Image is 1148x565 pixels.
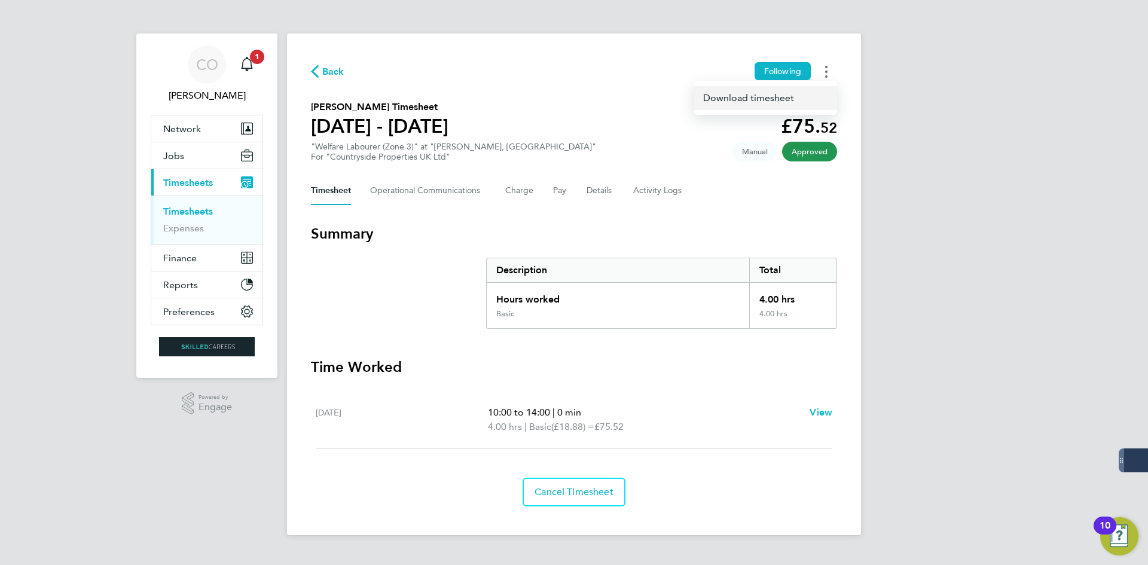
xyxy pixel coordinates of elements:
[311,224,837,506] section: Timesheet
[316,405,488,434] div: [DATE]
[163,123,201,135] span: Network
[311,142,596,162] div: "Welfare Labourer (Zone 3)" at "[PERSON_NAME], [GEOGRAPHIC_DATA]"
[250,50,264,64] span: 1
[311,152,596,162] div: For "Countryside Properties UK Ltd"
[151,169,262,196] button: Timesheets
[163,252,197,264] span: Finance
[749,283,836,309] div: 4.00 hrs
[505,176,534,205] button: Charge
[633,176,683,205] button: Activity Logs
[553,176,567,205] button: Pay
[1100,517,1138,555] button: Open Resource Center, 10 new notifications
[151,337,263,356] a: Go to home page
[235,45,259,84] a: 1
[594,421,624,432] span: £75.52
[196,57,218,72] span: CO
[151,271,262,298] button: Reports
[311,224,837,243] h3: Summary
[488,407,550,418] span: 10:00 to 14:00
[496,309,514,319] div: Basic
[151,245,262,271] button: Finance
[1100,526,1110,541] div: 10
[151,142,262,169] button: Jobs
[764,66,801,77] span: Following
[552,407,555,418] span: |
[311,100,448,114] h2: [PERSON_NAME] Timesheet
[523,478,625,506] button: Cancel Timesheet
[370,176,486,205] button: Operational Communications
[311,64,344,79] button: Back
[163,150,184,161] span: Jobs
[159,337,255,356] img: skilledcareers-logo-retina.png
[199,402,232,413] span: Engage
[782,142,837,161] span: This timesheet has been approved.
[163,177,213,188] span: Timesheets
[151,298,262,325] button: Preferences
[535,486,613,498] span: Cancel Timesheet
[163,279,198,291] span: Reports
[810,407,832,418] span: View
[816,62,837,81] button: Timesheets Menu
[557,407,581,418] span: 0 min
[488,421,522,432] span: 4.00 hrs
[163,222,204,234] a: Expenses
[199,392,232,402] span: Powered by
[755,62,811,80] button: Following
[182,392,233,415] a: Powered byEngage
[524,421,527,432] span: |
[163,306,215,317] span: Preferences
[151,196,262,244] div: Timesheets
[529,420,551,434] span: Basic
[486,258,837,329] div: Summary
[487,283,749,309] div: Hours worked
[151,45,263,103] a: CO[PERSON_NAME]
[311,358,837,377] h3: Time Worked
[151,115,262,142] button: Network
[749,309,836,328] div: 4.00 hrs
[311,114,448,138] h1: [DATE] - [DATE]
[163,206,213,217] a: Timesheets
[136,33,277,378] nav: Main navigation
[694,86,837,110] a: Timesheets Menu
[487,258,749,282] div: Description
[781,115,837,138] app-decimal: £75.
[820,119,837,136] span: 52
[732,142,777,161] span: This timesheet was manually created.
[311,176,351,205] button: Timesheet
[322,65,344,79] span: Back
[151,88,263,103] span: Craig O'Donovan
[587,176,614,205] button: Details
[551,421,594,432] span: (£18.88) =
[810,405,832,420] a: View
[749,258,836,282] div: Total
